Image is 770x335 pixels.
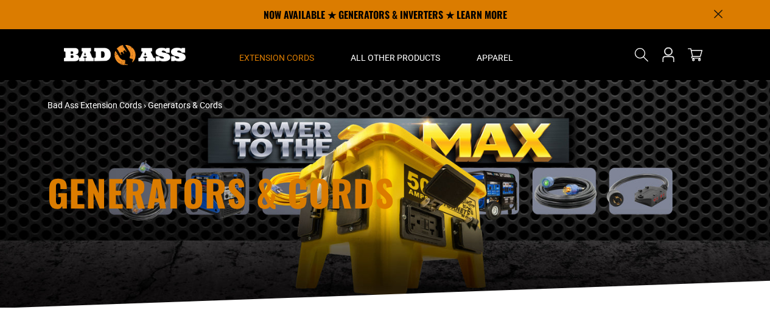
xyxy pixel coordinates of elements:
[47,174,492,210] h1: Generators & Cords
[458,29,531,80] summary: Apparel
[477,52,513,63] span: Apparel
[351,52,440,63] span: All Other Products
[239,52,314,63] span: Extension Cords
[47,99,492,112] nav: breadcrumbs
[332,29,458,80] summary: All Other Products
[632,45,651,64] summary: Search
[144,100,146,110] span: ›
[64,45,186,65] img: Bad Ass Extension Cords
[47,100,142,110] a: Bad Ass Extension Cords
[148,100,222,110] span: Generators & Cords
[221,29,332,80] summary: Extension Cords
